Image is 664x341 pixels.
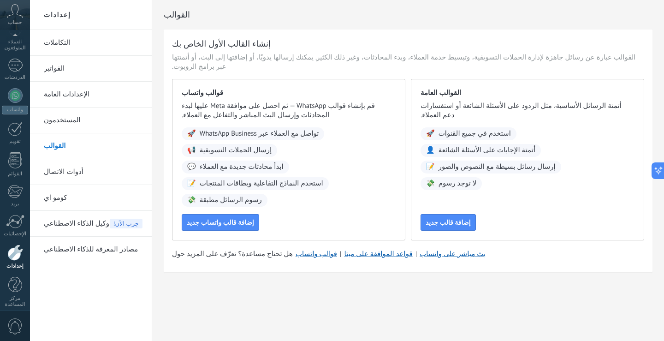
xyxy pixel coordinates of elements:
[344,250,413,258] a: قواعد الموافقة على ميتا
[8,19,22,26] font: حساب
[44,82,142,108] a: الإعدادات العامة
[187,162,196,171] font: 💬
[44,185,142,211] a: كومو اي
[30,82,152,108] li: الإعدادات العامة
[44,90,89,99] font: الإعدادات العامة
[44,211,142,237] a: وكيل الذكاء الاصطناعيجرب الآن!
[44,159,142,185] a: أدوات الاتصال
[30,237,152,262] li: مصادر المعرفة للذكاء الاصطناعي
[187,196,196,204] font: 💸
[44,38,70,47] font: التكاملات
[182,102,375,120] font: قم بإنشاء قوالب WhatsApp — ثم احصل على موافقة Meta عليها لبدء المحادثات وإرسال البث المباشر والتف...
[30,185,152,211] li: كومو اي
[200,146,272,155] font: إرسال الحملات التسويقية
[200,162,284,171] font: ابدأ محادثات جديدة مع العملاء
[421,89,461,97] font: القوالب العامة
[44,11,71,19] font: إعدادات
[44,142,66,150] font: القوالب
[5,295,25,308] font: مركز المساعدة
[164,9,190,20] font: القوالب
[426,218,471,227] font: إضافة قالب جديد
[426,129,435,138] font: 🚀
[439,146,535,155] font: أتمتة الإجابات على الأسئلة الشائعة
[6,263,24,269] font: إعدادات
[44,245,138,254] font: مصادر المعرفة للذكاء الاصطناعي
[200,129,319,138] font: تواصل مع العملاء عبر WhatsApp Business
[340,250,342,258] font: |
[44,30,142,56] a: التكاملات
[187,129,196,138] font: 🚀
[439,129,511,138] font: استخدم في جميع القنوات
[187,218,254,227] font: إضافة قالب واتساب جديد
[426,179,435,188] font: 💸
[5,74,25,81] font: الدردشات
[4,231,26,237] font: الإحصائيات
[426,162,435,171] font: 📝
[421,102,622,120] font: أتمتة الرسائل الأساسية، مثل الردود على الأسئلة الشائعة أو استفسارات دعم العملاء.
[182,89,223,97] font: قوالب واتساب
[44,64,65,73] font: الفواتير
[187,179,196,188] font: 📝
[30,108,152,133] li: المستخدمون
[30,211,152,237] li: وكيل الذكاء الاصطناعي
[44,56,142,82] a: الفواتير
[296,250,337,258] a: قوالب واتساب
[30,159,152,185] li: أدوات الاتصال
[113,220,139,227] font: جرب الآن!
[7,107,23,113] font: واتساب
[44,193,67,202] font: كومو اي
[9,138,21,145] font: تقويم
[172,38,271,49] font: إنشاء القالب الأول الخاص بك
[30,56,152,82] li: الفواتير
[11,201,19,207] font: بريد
[200,196,262,204] font: رسوم الرسائل مطبقة
[4,39,25,51] font: العملاء المتوقعون
[8,171,22,177] font: القوائم
[187,146,196,155] font: 📢
[44,108,142,133] a: المستخدمون
[44,168,83,176] font: أدوات الاتصال
[172,250,293,258] font: هل تحتاج مساعدة؟ تعرّف على المزيد حول
[30,133,152,159] li: القوالب
[172,53,635,71] font: القوالب عبارة عن رسائل جاهزة لإدارة الحملات التسويقية، وتبسيط خدمة العملاء، وبدء المحادثات، وغير ...
[182,214,259,231] button: إضافة قالب واتساب جديد
[44,237,142,263] a: مصادر المعرفة للذكاء الاصطناعي
[426,146,435,155] font: 👤
[439,162,556,171] font: إرسال رسائل بسيطة مع النصوص والصور
[421,214,476,231] button: إضافة قالب جديد
[44,133,142,159] a: القوالب
[44,116,81,125] font: المستخدمون
[415,250,417,258] font: |
[420,250,486,258] a: بث مباشر على واتساب
[439,179,476,188] font: لا توجد رسوم
[200,179,323,188] font: استخدم النماذج التفاعلية وبطاقات المنتجات
[30,30,152,56] li: التكاملات
[44,219,109,228] font: وكيل الذكاء الاصطناعي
